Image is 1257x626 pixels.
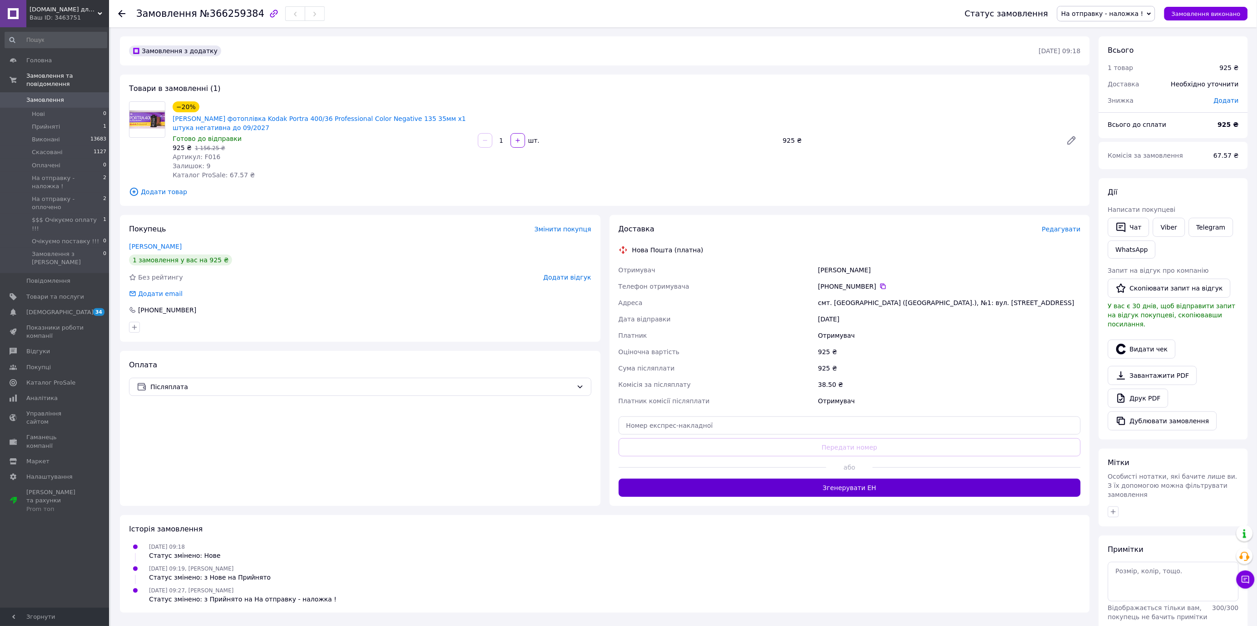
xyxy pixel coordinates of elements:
[129,361,157,369] span: Оплата
[619,348,680,356] span: Оціночна вартість
[149,595,337,604] div: Статус змінено: з Прийнято на На отправку - наложка !
[1212,604,1239,611] span: 300 / 300
[129,225,166,233] span: Покупець
[1108,218,1149,237] button: Чат
[26,56,52,65] span: Головна
[129,110,165,129] img: Кольорова фотоплівка Kodak Portra 400/36 Professional Color Negative 135 35мм х1 штука негативна ...
[32,195,103,211] span: На отправку - оплочено
[1108,121,1167,128] span: Всього до сплати
[129,255,232,265] div: 1 замовлення у вас на 925 ₴
[173,101,199,112] div: −20%
[32,237,99,245] span: Очікуємо поставку !!!
[816,344,1083,360] div: 925 ₴
[1108,604,1207,621] span: Відображається тільки вам, покупець не бачить примітки
[173,153,220,160] span: Артикул: F016
[26,457,50,466] span: Маркет
[173,144,192,151] span: 925 ₴
[129,243,182,250] a: [PERSON_NAME]
[1214,97,1239,104] span: Додати
[149,566,234,572] span: [DATE] 09:19, [PERSON_NAME]
[26,293,84,301] span: Товари та послуги
[137,305,197,315] div: [PHONE_NUMBER]
[816,262,1083,278] div: [PERSON_NAME]
[103,123,106,131] span: 1
[129,187,1081,197] span: Додати товар
[1039,47,1081,55] time: [DATE] 09:18
[118,9,125,18] div: Повернутися назад
[32,250,103,266] span: Замовлення з [PERSON_NAME]
[816,360,1083,376] div: 925 ₴
[173,162,211,170] span: Залишок: 9
[816,295,1083,311] div: смт. [GEOGRAPHIC_DATA] ([GEOGRAPHIC_DATA].), №1: вул. [STREET_ADDRESS]
[149,544,185,550] span: [DATE] 09:18
[1108,64,1133,71] span: 1 товар
[1108,411,1217,431] button: Дублювати замовлення
[138,274,183,281] span: Без рейтингу
[1108,267,1209,274] span: Запит на відгук про компанію
[619,316,671,323] span: Дата відправки
[619,397,710,405] span: Платник комісії післяплати
[26,324,84,340] span: Показники роботи компанії
[173,135,242,142] span: Готово до відправки
[30,14,109,22] div: Ваш ID: 3463751
[816,376,1083,393] div: 38.50 ₴
[103,110,106,118] span: 0
[32,174,103,190] span: На отправку - наложка !
[129,525,203,533] span: Історія замовлення
[173,115,466,131] a: [PERSON_NAME] фотоплівка Kodak Portra 400/36 Professional Color Negative 135 35мм х1 штука негати...
[1108,97,1134,104] span: Знижка
[26,277,70,285] span: Повідомлення
[26,308,94,316] span: [DEMOGRAPHIC_DATA]
[94,148,106,156] span: 1127
[619,266,656,274] span: Отримувач
[1164,7,1248,20] button: Замовлення виконано
[1166,74,1244,94] div: Необхідно уточнити
[129,45,221,56] div: Замовлення з додатку
[619,479,1081,497] button: Згенерувати ЕН
[103,237,106,245] span: 0
[965,9,1048,18] div: Статус замовлення
[1108,206,1176,213] span: Написати покупцеві
[26,410,84,426] span: Управління сайтом
[32,135,60,144] span: Виконані
[103,161,106,170] span: 0
[173,171,255,179] span: Каталог ProSale: 67.57 ₴
[816,311,1083,327] div: [DATE]
[1218,121,1239,128] b: 925 ₴
[26,505,84,513] div: Prom топ
[195,145,225,151] span: 1 156.25 ₴
[816,327,1083,344] div: Отримувач
[630,245,706,255] div: Нова Пошта (платна)
[816,393,1083,409] div: Отримувач
[826,463,873,472] span: або
[128,289,184,298] div: Додати email
[1108,340,1176,359] button: Видати чек
[136,8,197,19] span: Замовлення
[818,282,1081,291] div: [PHONE_NUMBER]
[150,382,573,392] span: Післяплата
[149,587,234,594] span: [DATE] 09:27, [PERSON_NAME]
[1189,218,1233,237] a: Telegram
[1063,131,1081,150] a: Редагувати
[26,96,64,104] span: Замовлення
[619,299,643,306] span: Адреса
[32,161,60,170] span: Оплачені
[1108,302,1236,328] span: У вас є 30 днів, щоб відправити запит на відгук покупцеві, скопіювавши посилання.
[619,381,691,388] span: Комісія за післяплату
[1237,571,1255,589] button: Чат з покупцем
[1061,10,1143,17] span: На отправку - наложка !
[26,363,51,371] span: Покупці
[32,123,60,131] span: Прийняті
[26,473,73,481] span: Налаштування
[129,84,221,93] span: Товари в замовленні (1)
[1153,218,1185,237] a: Viber
[1108,240,1156,259] a: WhatsApp
[619,416,1081,435] input: Номер експрес-накладної
[779,134,1059,147] div: 925 ₴
[200,8,264,19] span: №366259384
[1108,473,1237,498] span: Особисті нотатки, які бачите лише ви. З їх допомогою можна фільтрувати замовлення
[1172,10,1241,17] span: Замовлення виконано
[103,174,106,190] span: 2
[137,289,184,298] div: Додати email
[103,250,106,266] span: 0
